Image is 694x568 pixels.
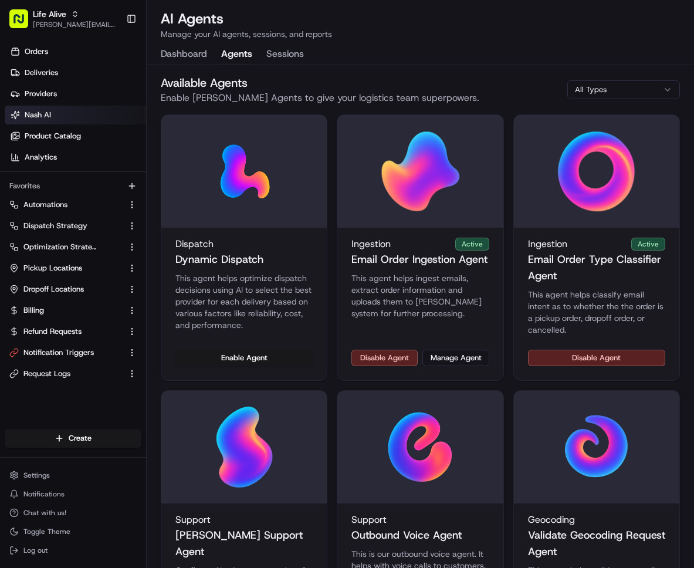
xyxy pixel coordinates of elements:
span: Settings [23,471,50,480]
button: Chat with us! [5,505,141,521]
span: Product Catalog [25,131,81,141]
button: Automations [5,195,141,214]
button: Notifications [5,486,141,502]
a: Product Catalog [5,127,146,146]
a: Notification Triggers [9,347,123,358]
a: Optimization Strategy [9,242,123,252]
img: Validate Geocoding Request Agent [554,405,639,489]
span: Notification Triggers [23,347,94,358]
a: Orders [5,42,146,61]
span: Request Logs [23,368,70,379]
span: Dropoff Locations [23,284,84,295]
a: Billing [9,305,123,316]
button: Dropoff Locations [5,280,141,299]
div: Ingestion [351,237,489,251]
span: Log out [23,546,48,555]
h3: Dynamic Dispatch [175,251,263,268]
button: Enable Agent [175,350,313,366]
span: Pickup Locations [23,263,82,273]
span: Nash AI [25,110,51,120]
h1: AI Agents [161,9,332,28]
span: Billing [23,305,44,316]
button: Dispatch Strategy [5,217,141,235]
span: Notifications [23,489,65,499]
button: Optimization Strategy [5,238,141,256]
img: Email Order Ingestion Agent [378,129,462,214]
img: Outbound Voice Agent [378,405,462,489]
h3: Email Order Type Classifier Agent [528,251,665,284]
button: Sessions [266,45,304,65]
h3: Validate Geocoding Request Agent [528,527,665,560]
a: Automations [9,200,123,210]
a: Request Logs [9,368,123,379]
h3: [PERSON_NAME] Support Agent [175,527,313,560]
button: Refund Requests [5,322,141,341]
span: Optimization Strategy [23,242,97,252]
button: Request Logs [5,364,141,383]
a: Pickup Locations [9,263,123,273]
a: Dispatch Strategy [9,221,123,231]
span: Refund Requests [23,326,82,337]
p: This agent helps optimize dispatch decisions using AI to select the best provider for each delive... [175,272,313,331]
h2: Available Agents [161,75,479,91]
button: Dashboard [161,45,207,65]
button: Life Alive[PERSON_NAME][EMAIL_ADDRESS][DOMAIN_NAME] [5,5,121,33]
span: Providers [25,89,57,99]
span: Automations [23,200,67,210]
a: Deliveries [5,63,146,82]
span: Analytics [25,152,57,163]
a: Analytics [5,148,146,167]
img: Dynamic Dispatch [202,129,286,214]
button: Toggle Theme [5,523,141,540]
span: Chat with us! [23,508,66,518]
button: Notification Triggers [5,343,141,362]
span: Create [69,433,92,444]
button: Settings [5,467,141,484]
div: Active [455,238,489,251]
span: Orders [25,46,48,57]
div: Ingestion [528,237,665,251]
h3: Outbound Voice Agent [351,527,462,543]
button: Life Alive [33,8,66,20]
a: Nash AI [5,106,146,124]
a: Providers [5,84,146,103]
div: Geocoding [528,513,665,527]
div: Active [631,238,665,251]
img: Email Order Type Classifier Agent [554,129,639,214]
img: Charlie Support Agent [202,405,286,489]
span: Toggle Theme [23,527,70,536]
a: Dropoff Locations [9,284,123,295]
h3: Email Order Ingestion Agent [351,251,488,268]
p: Manage your AI agents, sessions, and reports [161,28,332,40]
button: Billing [5,301,141,320]
button: Disable Agent [528,350,665,366]
button: Agents [221,45,252,65]
button: Create [5,429,141,448]
div: Favorites [5,177,141,195]
span: Dispatch Strategy [23,221,87,231]
div: Support [351,513,489,527]
button: Manage Agent [422,350,489,366]
div: Support [175,513,313,527]
button: Pickup Locations [5,259,141,278]
a: Refund Requests [9,326,123,337]
p: This agent helps ingest emails, extract order information and uploads them to [PERSON_NAME] syste... [351,272,489,319]
p: This agent helps classify email intent as to whether the the order is a pickup order, dropoff ord... [528,289,665,336]
button: [PERSON_NAME][EMAIL_ADDRESS][DOMAIN_NAME] [33,20,117,29]
div: Dispatch [175,237,313,251]
span: Deliveries [25,67,58,78]
button: Disable Agent [351,350,418,366]
button: Log out [5,542,141,559]
p: Enable [PERSON_NAME] Agents to give your logistics team superpowers. [161,91,479,105]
